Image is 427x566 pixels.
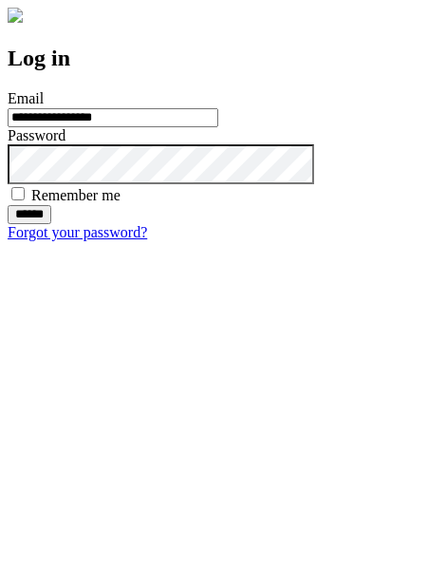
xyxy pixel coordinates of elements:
label: Password [8,127,65,143]
img: logo-4e3dc11c47720685a147b03b5a06dd966a58ff35d612b21f08c02c0306f2b779.png [8,8,23,23]
a: Forgot your password? [8,224,147,240]
h2: Log in [8,46,419,71]
label: Email [8,90,44,106]
label: Remember me [31,187,121,203]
